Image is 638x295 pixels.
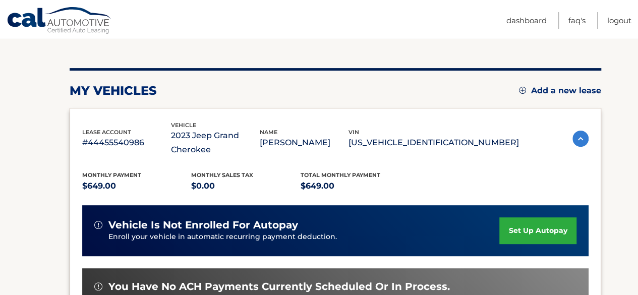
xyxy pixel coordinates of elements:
p: #44455540986 [82,136,171,150]
a: Cal Automotive [7,7,112,36]
p: $649.00 [82,179,192,193]
a: Logout [607,12,631,29]
p: 2023 Jeep Grand Cherokee [171,129,260,157]
span: You have no ACH payments currently scheduled or in process. [108,280,450,293]
h2: my vehicles [70,83,157,98]
a: FAQ's [568,12,586,29]
span: lease account [82,129,131,136]
span: Total Monthly Payment [301,171,380,179]
a: Dashboard [506,12,547,29]
img: add.svg [519,87,526,94]
img: accordion-active.svg [572,131,589,147]
p: $0.00 [191,179,301,193]
p: [US_VEHICLE_IDENTIFICATION_NUMBER] [349,136,519,150]
img: alert-white.svg [94,221,102,229]
p: $649.00 [301,179,410,193]
span: Monthly sales Tax [191,171,253,179]
img: alert-white.svg [94,282,102,290]
a: Add a new lease [519,86,601,96]
span: vin [349,129,359,136]
span: vehicle [171,122,196,129]
p: [PERSON_NAME] [260,136,349,150]
span: name [260,129,277,136]
a: set up autopay [499,217,576,244]
span: Monthly Payment [82,171,141,179]
p: Enroll your vehicle in automatic recurring payment deduction. [108,231,500,243]
span: vehicle is not enrolled for autopay [108,219,298,231]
